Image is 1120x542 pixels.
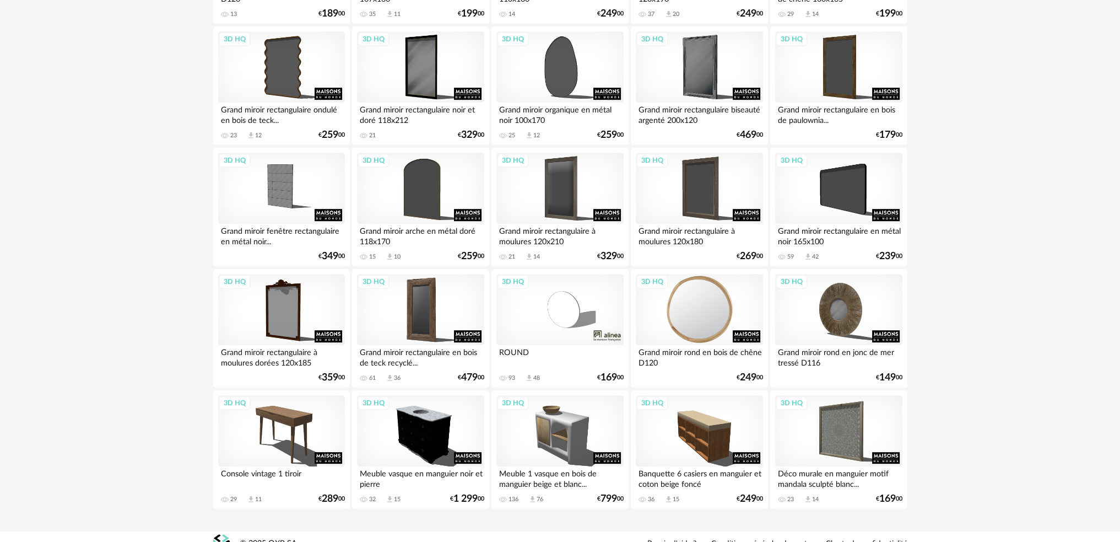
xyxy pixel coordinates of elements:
[636,396,668,410] div: 3D HQ
[491,390,628,509] a: 3D HQ Meuble 1 vasque en bois de manguier beige et blanc... 136 Download icon 76 €79900
[491,269,628,388] a: 3D HQ ROUND 93 Download icon 48 €16900
[322,374,338,382] span: 359
[664,10,673,18] span: Download icon
[369,374,376,382] div: 61
[879,131,896,139] span: 179
[600,253,617,260] span: 329
[318,374,345,382] div: € 00
[597,253,624,260] div: € 00
[879,253,896,260] span: 239
[776,396,808,410] div: 3D HQ
[737,374,763,382] div: € 00
[255,496,262,503] div: 11
[664,495,673,503] span: Download icon
[879,10,896,18] span: 199
[600,374,617,382] span: 169
[804,495,812,503] span: Download icon
[386,253,394,261] span: Download icon
[213,148,350,267] a: 3D HQ Grand miroir fenêtre rectangulaire en métal noir... €34900
[673,10,679,18] div: 20
[737,10,763,18] div: € 00
[636,466,762,489] div: Banquette 6 casiers en manguier et coton beige foncé
[597,374,624,382] div: € 00
[394,374,401,382] div: 36
[461,131,478,139] span: 329
[631,26,767,146] a: 3D HQ Grand miroir rectangulaire biseauté argenté 200x120 €46900
[322,131,338,139] span: 259
[358,396,389,410] div: 3D HQ
[230,132,237,139] div: 23
[357,466,484,489] div: Meuble vasque en manguier noir et pierre
[525,131,533,139] span: Download icon
[879,374,896,382] span: 149
[458,10,484,18] div: € 00
[737,495,763,503] div: € 00
[631,390,767,509] a: 3D HQ Banquette 6 casiers en manguier et coton beige foncé 36 Download icon 15 €24900
[450,495,484,503] div: € 00
[636,103,762,125] div: Grand miroir rectangulaire biseauté argenté 200x120
[496,466,623,489] div: Meuble 1 vasque en bois de manguier beige et blanc...
[461,10,478,18] span: 199
[357,345,484,367] div: Grand miroir rectangulaire en bois de teck recyclé...
[213,390,350,509] a: 3D HQ Console vintage 1 tiroir 29 Download icon 11 €28900
[740,495,756,503] span: 249
[322,253,338,260] span: 349
[369,496,376,503] div: 32
[600,495,617,503] span: 799
[318,495,345,503] div: € 00
[218,103,345,125] div: Grand miroir rectangulaire ondulé en bois de teck...
[775,224,902,246] div: Grand miroir rectangulaire en métal noir 165x100
[525,374,533,382] span: Download icon
[508,132,515,139] div: 25
[247,495,255,503] span: Download icon
[631,269,767,388] a: 3D HQ Grand miroir rond en bois de chêne D120 €24900
[358,153,389,168] div: 3D HQ
[876,253,902,260] div: € 00
[776,153,808,168] div: 3D HQ
[247,131,255,139] span: Download icon
[600,10,617,18] span: 249
[876,10,902,18] div: € 00
[876,495,902,503] div: € 00
[394,10,401,18] div: 11
[491,148,628,267] a: 3D HQ Grand miroir rectangulaire à moulures 120x210 21 Download icon 14 €32900
[600,131,617,139] span: 259
[369,132,376,139] div: 21
[636,275,668,289] div: 3D HQ
[458,253,484,260] div: € 00
[528,495,537,503] span: Download icon
[648,496,654,503] div: 36
[318,253,345,260] div: € 00
[496,103,623,125] div: Grand miroir organique en métal noir 100x170
[533,253,540,261] div: 14
[737,253,763,260] div: € 00
[497,153,529,168] div: 3D HQ
[322,10,338,18] span: 189
[496,224,623,246] div: Grand miroir rectangulaire à moulures 120x210
[804,10,812,18] span: Download icon
[597,10,624,18] div: € 00
[597,131,624,139] div: € 00
[213,26,350,146] a: 3D HQ Grand miroir rectangulaire ondulé en bois de teck... 23 Download icon 12 €25900
[533,374,540,382] div: 48
[804,253,812,261] span: Download icon
[775,103,902,125] div: Grand miroir rectangulaire en bois de paulownia...
[770,26,907,146] a: 3D HQ Grand miroir rectangulaire en bois de paulownia... €17900
[218,466,345,489] div: Console vintage 1 tiroir
[358,275,389,289] div: 3D HQ
[322,495,338,503] span: 289
[597,495,624,503] div: € 00
[491,26,628,146] a: 3D HQ Grand miroir organique en métal noir 100x170 25 Download icon 12 €25900
[770,390,907,509] a: 3D HQ Déco murale en manguier motif mandala sculpté blanc... 23 Download icon 14 €16900
[497,396,529,410] div: 3D HQ
[497,275,529,289] div: 3D HQ
[636,32,668,46] div: 3D HQ
[740,10,756,18] span: 249
[537,496,543,503] div: 76
[533,132,540,139] div: 12
[636,345,762,367] div: Grand miroir rond en bois de chêne D120
[740,374,756,382] span: 249
[394,496,401,503] div: 15
[386,374,394,382] span: Download icon
[737,131,763,139] div: € 00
